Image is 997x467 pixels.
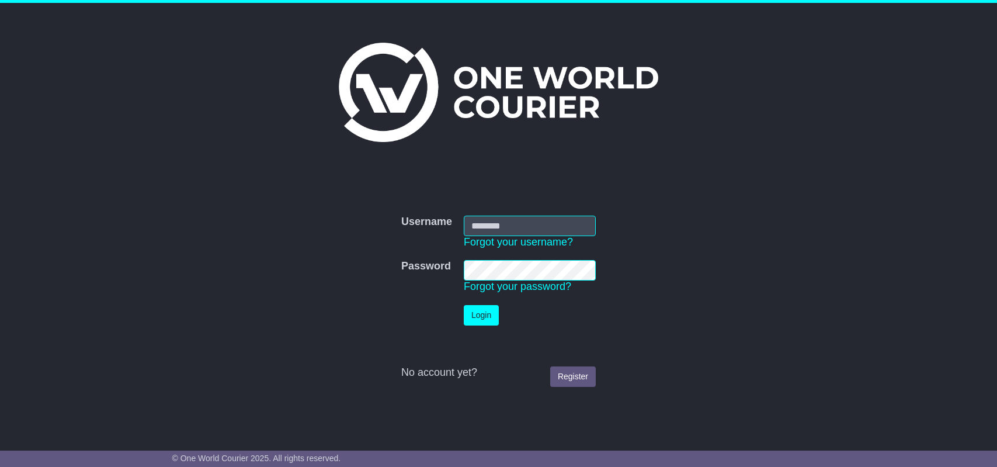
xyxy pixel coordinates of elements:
[172,454,341,463] span: © One World Courier 2025. All rights reserved.
[464,305,499,326] button: Login
[464,281,571,292] a: Forgot your password?
[339,43,658,142] img: One World
[464,236,573,248] a: Forgot your username?
[401,216,452,229] label: Username
[401,260,451,273] label: Password
[401,366,596,379] div: No account yet?
[550,366,596,387] a: Register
